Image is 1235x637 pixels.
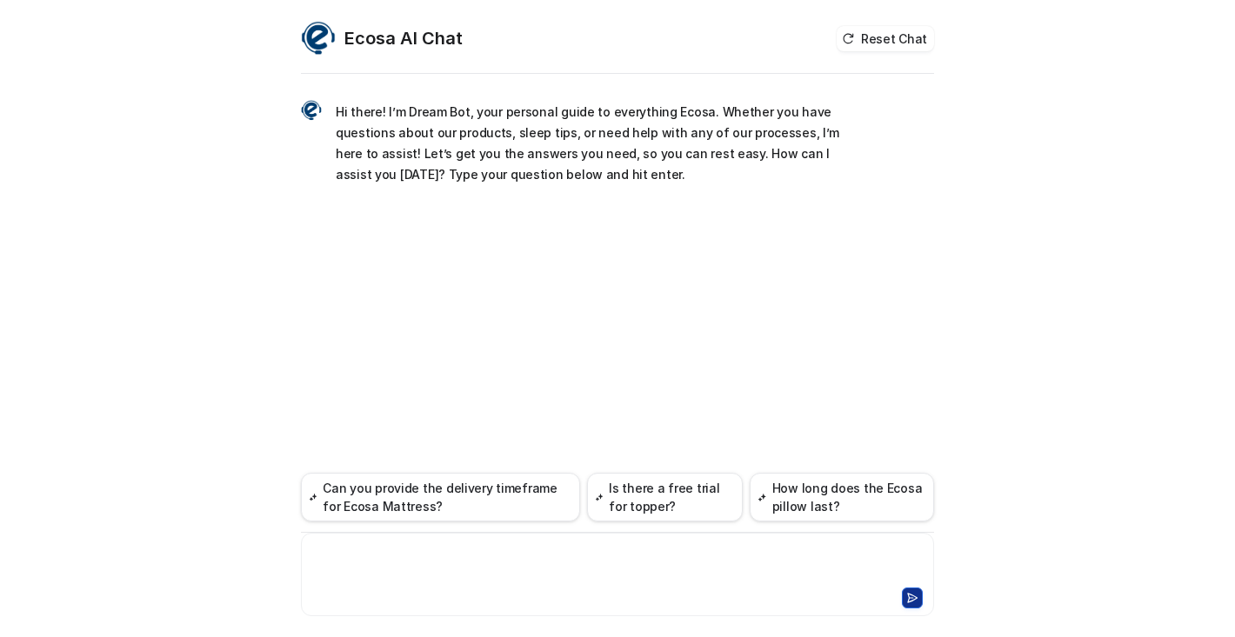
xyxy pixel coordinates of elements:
[301,473,580,521] button: Can you provide the delivery timeframe for Ecosa Mattress?
[336,102,844,185] p: Hi there! I’m Dream Bot, your personal guide to everything Ecosa. Whether you have questions abou...
[344,26,463,50] h2: Ecosa AI Chat
[301,21,336,56] img: Widget
[837,26,934,51] button: Reset Chat
[750,473,934,521] button: How long does the Ecosa pillow last?
[301,100,322,121] img: Widget
[587,473,743,521] button: Is there a free trial for topper?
